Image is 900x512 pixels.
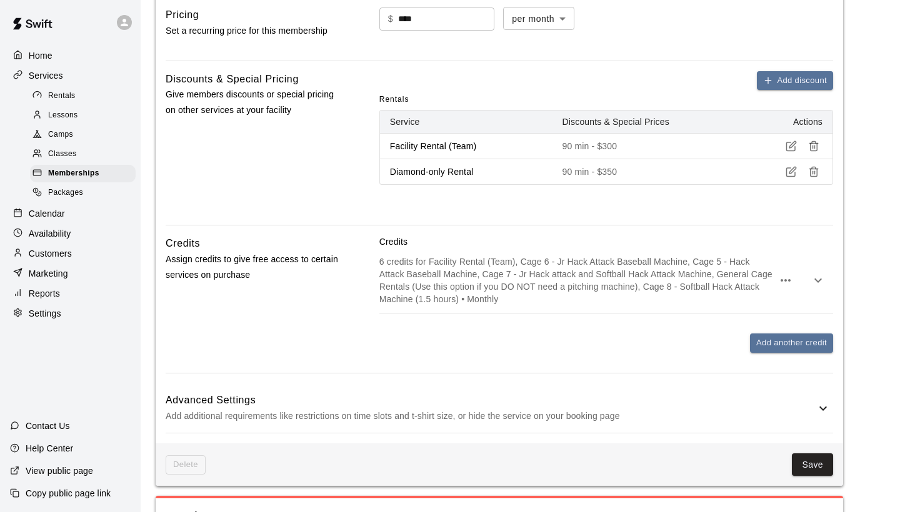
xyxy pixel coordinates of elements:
[26,420,70,432] p: Contact Us
[26,442,73,455] p: Help Center
[562,140,747,152] p: 90 min - $300
[29,307,61,320] p: Settings
[26,487,111,500] p: Copy public page link
[30,184,141,203] a: Packages
[29,287,60,300] p: Reports
[166,455,206,475] span: This membership cannot be deleted since it still has members
[30,145,141,164] a: Classes
[757,71,833,91] button: Add discount
[29,69,63,82] p: Services
[390,140,542,152] p: Facility Rental (Team)
[388,12,393,26] p: $
[562,165,747,178] p: 90 min - $350
[30,126,141,145] a: Camps
[29,267,68,280] p: Marketing
[379,255,773,305] p: 6 credits for Facility Rental (Team), Cage 6 - Jr Hack Attack Baseball Machine, Cage 5 - Hack Att...
[503,7,574,30] div: per month
[10,204,131,223] a: Calendar
[166,408,816,424] p: Add additional requirements like restrictions on time slots and t-shirt size, or hide the service...
[166,383,833,433] div: Advanced SettingsAdd additional requirements like restrictions on time slots and t-shirt size, or...
[10,224,131,243] a: Availability
[48,90,76,102] span: Rentals
[48,109,78,122] span: Lessons
[30,126,136,144] div: Camps
[390,165,542,178] p: Diamond-only Rental
[48,167,99,180] span: Memberships
[166,235,200,252] h6: Credits
[379,235,833,248] p: Credits
[30,165,136,182] div: Memberships
[48,129,73,141] span: Camps
[166,7,199,23] h6: Pricing
[552,111,757,134] th: Discounts & Special Prices
[166,23,339,39] p: Set a recurring price for this membership
[166,87,339,118] p: Give members discounts or special pricing on other services at your facility
[29,49,52,62] p: Home
[792,453,833,476] button: Save
[30,107,136,124] div: Lessons
[30,106,141,125] a: Lessons
[750,333,833,353] button: Add another credit
[48,148,76,160] span: Classes
[166,71,299,87] h6: Discounts & Special Pricing
[29,247,72,260] p: Customers
[26,465,93,477] p: View public page
[29,227,71,240] p: Availability
[166,392,816,408] h6: Advanced Settings
[166,252,339,283] p: Assign credits to give free access to certain services on purchase
[757,111,832,134] th: Actions
[30,184,136,202] div: Packages
[10,46,131,65] a: Home
[380,111,552,134] th: Service
[10,284,131,303] a: Reports
[48,187,83,199] span: Packages
[30,164,141,184] a: Memberships
[379,90,409,110] span: Rentals
[379,248,833,313] div: 6 credits for Facility Rental (Team), Cage 6 - Jr Hack Attack Baseball Machine, Cage 5 - Hack Att...
[30,145,136,163] div: Classes
[10,244,131,263] a: Customers
[30,87,136,105] div: Rentals
[10,304,131,323] a: Settings
[10,264,131,283] a: Marketing
[30,86,141,106] a: Rentals
[10,66,131,85] a: Services
[29,207,65,220] p: Calendar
